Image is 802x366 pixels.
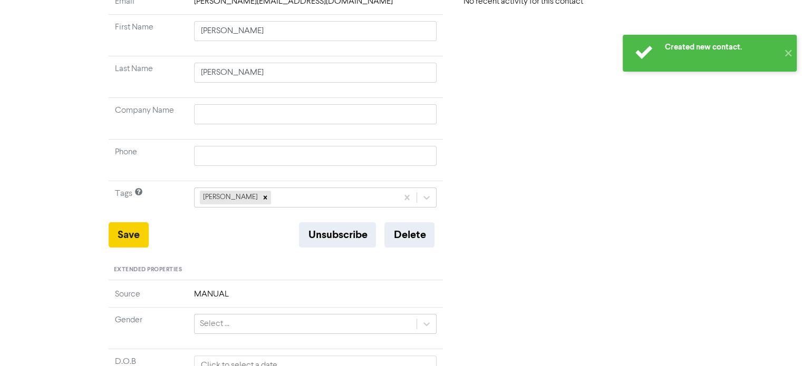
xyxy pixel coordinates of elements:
[109,260,443,280] div: Extended Properties
[665,42,778,53] div: Created new contact.
[109,181,188,223] td: Tags
[384,222,434,248] button: Delete
[109,307,188,349] td: Gender
[200,318,229,330] div: Select ...
[200,191,259,204] div: [PERSON_NAME]
[749,315,802,366] iframe: Chat Widget
[109,98,188,140] td: Company Name
[109,288,188,308] td: Source
[109,56,188,98] td: Last Name
[109,222,149,248] button: Save
[109,140,188,181] td: Phone
[299,222,376,248] button: Unsubscribe
[109,15,188,56] td: First Name
[188,288,443,308] td: MANUAL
